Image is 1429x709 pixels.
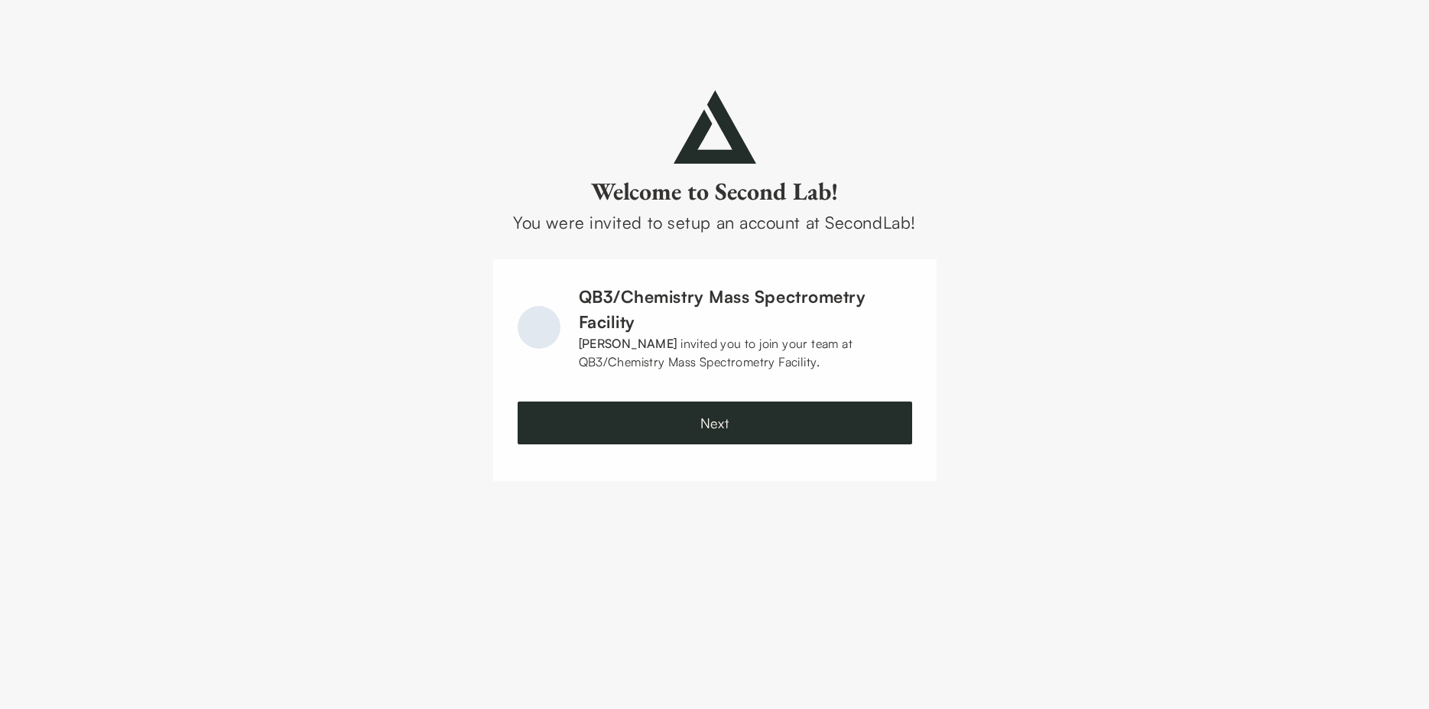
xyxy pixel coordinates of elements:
[579,354,817,369] span: QB3/Chemistry Mass Spectrometry Facility
[579,334,912,371] div: invited you to join your team at .
[518,402,912,444] button: Next
[579,284,912,334] div: QB3/Chemistry Mass Spectrometry Facility
[579,336,677,351] span: [PERSON_NAME]
[493,176,937,207] h2: Welcome to Second Lab!
[674,90,756,164] img: logo
[493,210,937,235] div: You were invited to setup an account at SecondLab!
